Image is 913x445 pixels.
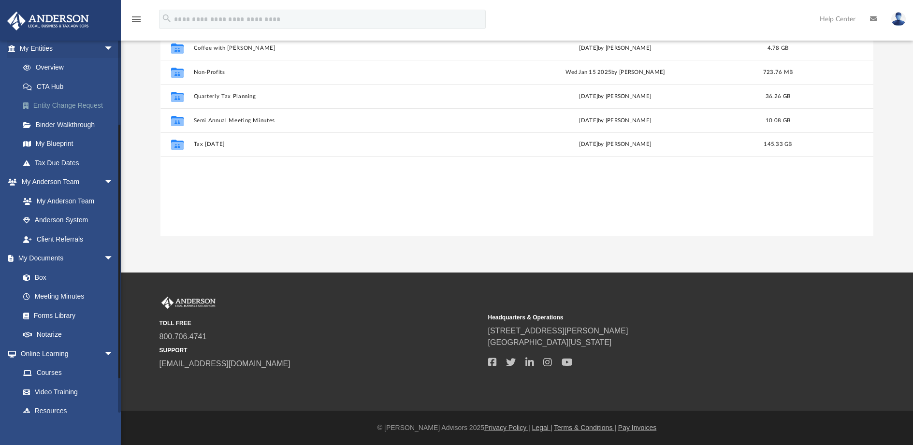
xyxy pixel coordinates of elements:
a: [GEOGRAPHIC_DATA][US_STATE] [488,338,612,346]
span: 10.08 GB [766,118,790,123]
a: Tax Due Dates [14,153,128,172]
a: Overview [14,58,128,77]
img: Anderson Advisors Platinum Portal [4,12,92,30]
a: Video Training [14,382,118,402]
a: Box [14,268,118,287]
button: Quarterly Tax Planning [193,93,472,100]
a: CTA Hub [14,77,128,96]
i: search [161,13,172,24]
a: 800.706.4741 [159,332,207,341]
a: Terms & Conditions | [554,424,616,431]
a: Online Learningarrow_drop_down [7,344,123,363]
span: arrow_drop_down [104,249,123,269]
small: TOLL FREE [159,319,481,328]
a: Resources [14,402,123,421]
a: Pay Invoices [618,424,656,431]
span: arrow_drop_down [104,39,123,58]
button: Semi Annual Meeting Minutes [193,117,472,124]
a: Anderson System [14,211,123,230]
a: My Blueprint [14,134,123,154]
span: 36.26 GB [766,94,790,99]
a: Client Referrals [14,230,123,249]
span: 723.76 MB [763,70,793,75]
div: [DATE] by [PERSON_NAME] [476,92,754,101]
div: [DATE] by [PERSON_NAME] [476,140,754,149]
a: My Anderson Teamarrow_drop_down [7,172,123,192]
a: My Anderson Team [14,191,118,211]
a: Courses [14,363,123,383]
a: Notarize [14,325,123,345]
span: arrow_drop_down [104,344,123,364]
button: Coffee with [PERSON_NAME] [193,45,472,51]
img: User Pic [891,12,906,26]
a: Forms Library [14,306,118,325]
div: [DATE] by [PERSON_NAME] [476,44,754,53]
a: [STREET_ADDRESS][PERSON_NAME] [488,327,628,335]
a: menu [130,18,142,25]
a: My Entitiesarrow_drop_down [7,39,128,58]
a: Legal | [532,424,552,431]
small: SUPPORT [159,346,481,355]
img: Anderson Advisors Platinum Portal [159,297,217,309]
small: Headquarters & Operations [488,313,810,322]
span: 4.78 GB [768,45,789,51]
span: 145.33 GB [764,142,792,147]
button: Non-Profits [193,69,472,75]
span: arrow_drop_down [104,172,123,192]
div: © [PERSON_NAME] Advisors 2025 [121,423,913,433]
a: Binder Walkthrough [14,115,128,134]
div: [DATE] by [PERSON_NAME] [476,116,754,125]
div: grid [160,36,873,236]
a: My Documentsarrow_drop_down [7,249,123,268]
a: Privacy Policy | [484,424,530,431]
i: menu [130,14,142,25]
a: Entity Change Request [14,96,128,115]
div: Wed Jan 15 2025 by [PERSON_NAME] [476,68,754,77]
button: Tax [DATE] [193,141,472,147]
a: Meeting Minutes [14,287,123,306]
a: [EMAIL_ADDRESS][DOMAIN_NAME] [159,359,290,368]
